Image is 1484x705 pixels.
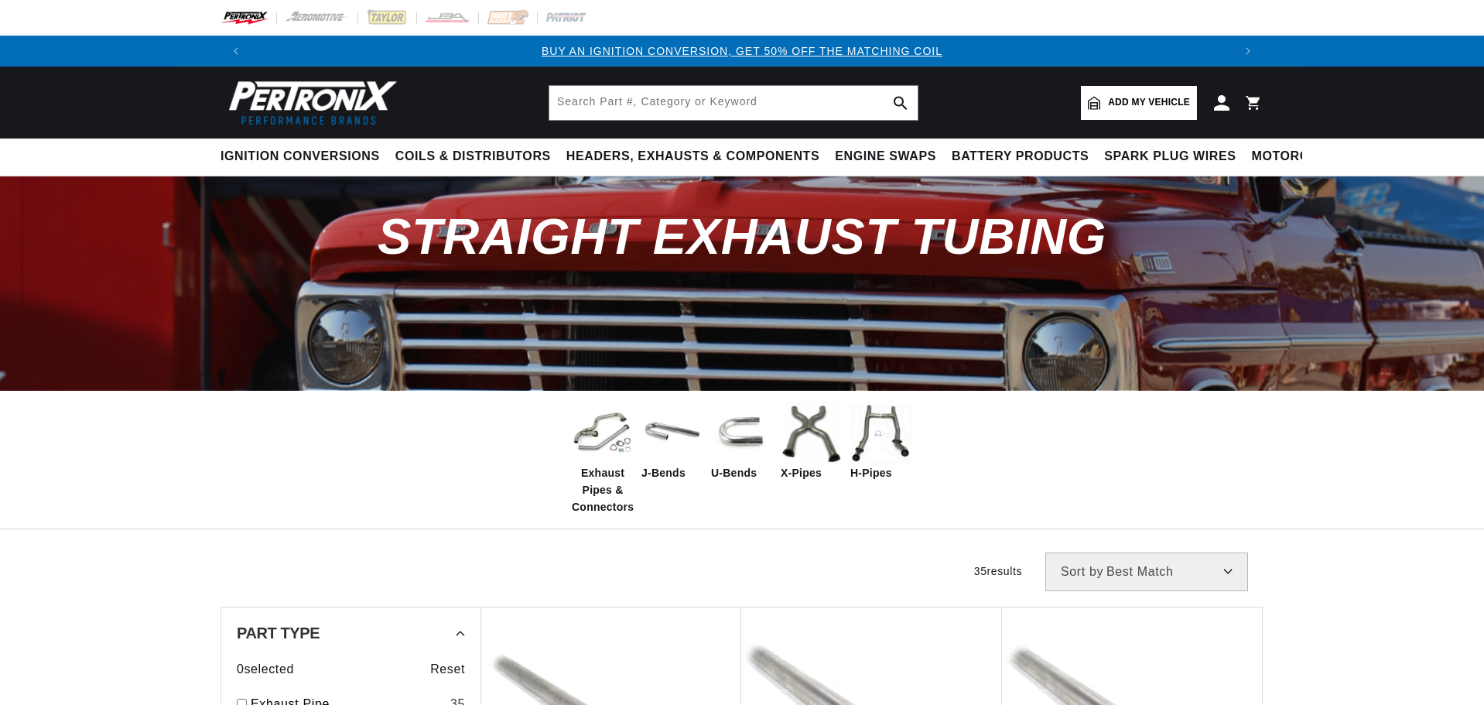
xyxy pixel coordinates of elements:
a: Add my vehicle [1081,86,1197,120]
span: 0 selected [237,659,294,679]
img: U-Bends [711,402,773,464]
a: BUY AN IGNITION CONVERSION, GET 50% OFF THE MATCHING COIL [542,45,942,57]
input: Search Part #, Category or Keyword [549,86,918,120]
span: Headers, Exhausts & Components [566,149,819,165]
span: H-Pipes [850,464,892,481]
a: J-Bends J-Bends [641,402,703,481]
summary: Coils & Distributors [388,139,559,175]
span: Motorcycle [1252,149,1344,165]
a: U-Bends U-Bends [711,402,773,481]
span: Spark Plug Wires [1104,149,1236,165]
span: Exhaust Pipes & Connectors [572,464,634,516]
a: Exhaust Pipes & Connectors Exhaust Pipes & Connectors [572,402,634,516]
button: Translation missing: en.sections.announcements.next_announcement [1233,36,1263,67]
span: Part Type [237,625,320,641]
summary: Battery Products [944,139,1096,175]
span: Straight Exhaust Tubing [378,208,1106,265]
div: Announcement [251,43,1233,60]
span: Engine Swaps [835,149,936,165]
summary: Headers, Exhausts & Components [559,139,827,175]
button: search button [884,86,918,120]
span: Sort by [1061,566,1103,578]
span: Coils & Distributors [395,149,551,165]
summary: Spark Plug Wires [1096,139,1243,175]
div: 1 of 3 [251,43,1233,60]
span: U-Bends [711,464,757,481]
summary: Engine Swaps [827,139,944,175]
slideshow-component: Translation missing: en.sections.announcements.announcement_bar [182,36,1302,67]
a: X-Pipes X-Pipes [781,402,843,481]
span: Battery Products [952,149,1089,165]
span: Add my vehicle [1108,95,1190,110]
summary: Ignition Conversions [221,139,388,175]
span: X-Pipes [781,464,822,481]
img: H-Pipes [850,402,912,464]
summary: Motorcycle [1244,139,1352,175]
img: Exhaust Pipes & Connectors [572,402,634,464]
button: Translation missing: en.sections.announcements.previous_announcement [221,36,251,67]
img: Pertronix [221,76,398,129]
span: Ignition Conversions [221,149,380,165]
span: J-Bends [641,464,686,481]
span: Reset [430,659,465,679]
img: J-Bends [641,402,703,464]
span: 35 results [974,565,1022,577]
select: Sort by [1045,553,1248,591]
img: X-Pipes [781,402,843,464]
a: H-Pipes H-Pipes [850,402,912,481]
